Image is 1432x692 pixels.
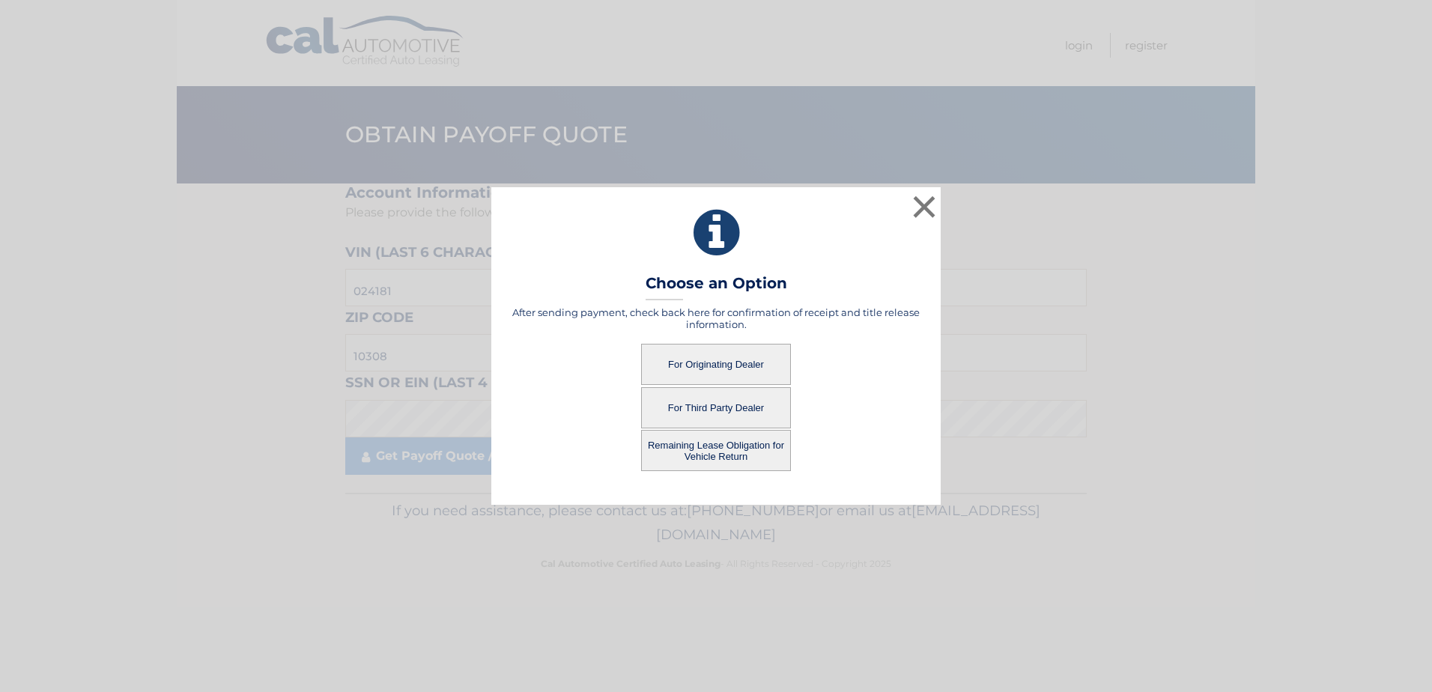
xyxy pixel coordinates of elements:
button: For Third Party Dealer [641,387,791,428]
h5: After sending payment, check back here for confirmation of receipt and title release information. [510,306,922,330]
button: For Originating Dealer [641,344,791,385]
button: Remaining Lease Obligation for Vehicle Return [641,430,791,471]
button: × [909,192,939,222]
h3: Choose an Option [646,274,787,300]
